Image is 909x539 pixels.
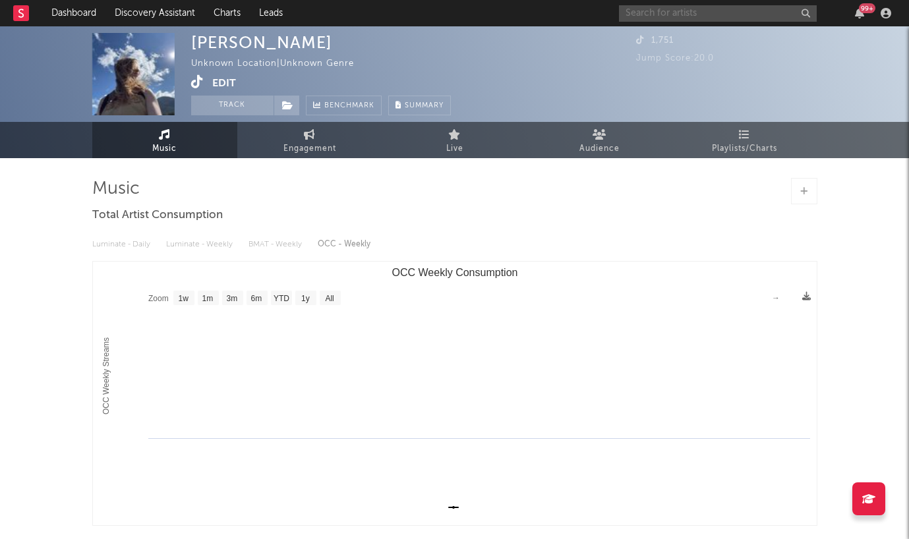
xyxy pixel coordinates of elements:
a: Benchmark [306,96,382,115]
span: Playlists/Charts [712,141,777,157]
a: Music [92,122,237,158]
span: Summary [405,102,444,109]
span: Engagement [283,141,336,157]
text: 6m [250,294,262,303]
a: Playlists/Charts [672,122,817,158]
button: 99+ [855,8,864,18]
div: Unknown Location | Unknown Genre [191,56,369,72]
text: 3m [226,294,237,303]
text: Zoom [148,294,169,303]
text: → [772,293,780,302]
span: Music [152,141,177,157]
text: YTD [273,294,289,303]
button: Edit [212,75,236,92]
span: Jump Score: 20.0 [636,54,714,63]
a: Audience [527,122,672,158]
text: OCC Weekly Consumption [392,267,517,278]
div: 99 + [859,3,875,13]
text: 1w [178,294,189,303]
button: Track [191,96,274,115]
a: Engagement [237,122,382,158]
text: 1m [202,294,213,303]
text: 1y [301,294,310,303]
span: Total Artist Consumption [92,208,223,223]
svg: OCC Weekly Consumption [93,262,817,525]
a: Live [382,122,527,158]
text: All [325,294,334,303]
text: OCC Weekly Streams [102,337,111,414]
span: 1,751 [636,36,674,45]
button: Summary [388,96,451,115]
div: [PERSON_NAME] [191,33,332,52]
span: Audience [579,141,620,157]
span: Live [446,141,463,157]
span: Benchmark [324,98,374,114]
input: Search for artists [619,5,817,22]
